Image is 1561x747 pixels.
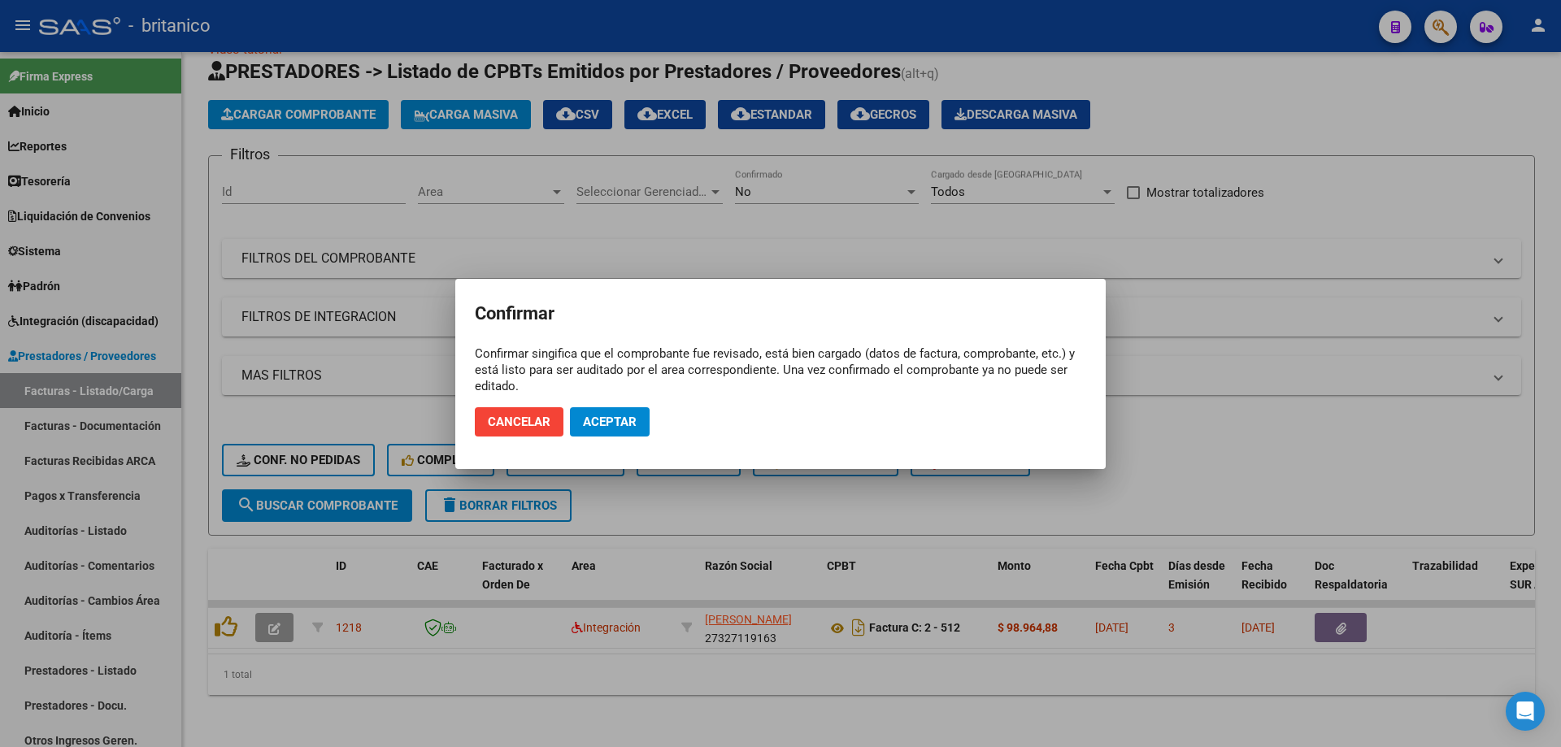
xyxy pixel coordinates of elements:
[475,345,1086,394] div: Confirmar singifica que el comprobante fue revisado, está bien cargado (datos de factura, comprob...
[1506,692,1545,731] div: Open Intercom Messenger
[488,415,550,429] span: Cancelar
[583,415,637,429] span: Aceptar
[475,298,1086,329] h2: Confirmar
[570,407,650,436] button: Aceptar
[475,407,563,436] button: Cancelar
